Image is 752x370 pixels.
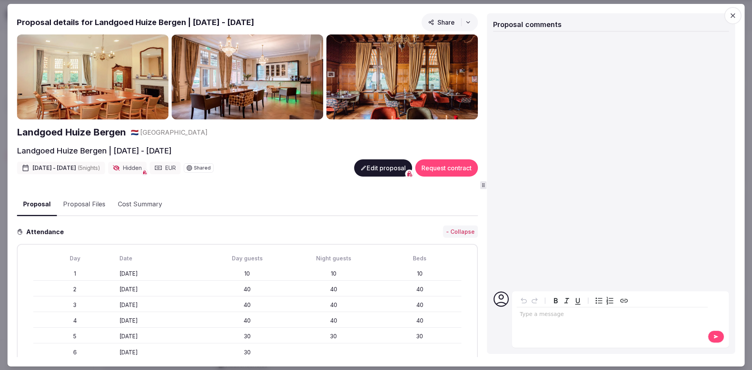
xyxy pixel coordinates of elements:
[17,16,254,27] h2: Proposal details for Landgoed Huize Bergen | [DATE] - [DATE]
[443,226,478,238] button: - Collapse
[131,128,139,137] button: 🇳🇱
[172,34,323,119] img: Gallery photo 2
[119,254,202,262] div: Date
[415,159,478,177] button: Request contract
[119,348,202,356] div: [DATE]
[206,348,289,356] div: 30
[119,285,202,293] div: [DATE]
[292,270,375,278] div: 10
[378,285,461,293] div: 40
[572,295,583,306] button: Underline
[33,332,116,340] div: 5
[33,270,116,278] div: 1
[33,317,116,325] div: 4
[119,301,202,309] div: [DATE]
[206,254,289,262] div: Day guests
[206,285,289,293] div: 40
[206,270,289,278] div: 10
[550,295,561,306] button: Bold
[206,317,289,325] div: 40
[378,301,461,309] div: 40
[421,13,478,31] button: Share
[17,34,168,119] img: Gallery photo 1
[33,254,116,262] div: Day
[33,164,100,172] span: [DATE] - [DATE]
[618,295,629,306] button: Create link
[378,317,461,325] div: 40
[17,126,126,139] a: Landgoed Huize Bergen
[33,348,116,356] div: 6
[150,162,181,174] div: EUR
[131,128,139,136] span: 🇳🇱
[378,254,461,262] div: Beds
[119,270,202,278] div: [DATE]
[119,332,202,340] div: [DATE]
[119,317,202,325] div: [DATE]
[206,332,289,340] div: 30
[292,332,375,340] div: 30
[57,193,112,216] button: Proposal Files
[78,164,100,171] span: ( 5 night s )
[33,301,116,309] div: 3
[604,295,615,306] button: Numbered list
[33,285,116,293] div: 2
[112,193,168,216] button: Cost Summary
[292,301,375,309] div: 40
[593,295,604,306] button: Bulleted list
[326,34,478,119] img: Gallery photo 3
[140,128,208,137] span: [GEOGRAPHIC_DATA]
[493,20,562,28] span: Proposal comments
[292,285,375,293] div: 40
[593,295,615,306] div: toggle group
[17,193,57,216] button: Proposal
[23,227,70,236] h3: Attendance
[292,317,375,325] div: 40
[108,162,146,174] div: Hidden
[378,270,461,278] div: 10
[292,254,375,262] div: Night guests
[194,166,211,170] span: Shared
[517,307,708,323] div: editable markdown
[354,159,412,177] button: Edit proposal
[428,18,455,26] span: Share
[206,301,289,309] div: 40
[17,145,172,156] h2: Landgoed Huize Bergen | [DATE] - [DATE]
[561,295,572,306] button: Italic
[378,332,461,340] div: 30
